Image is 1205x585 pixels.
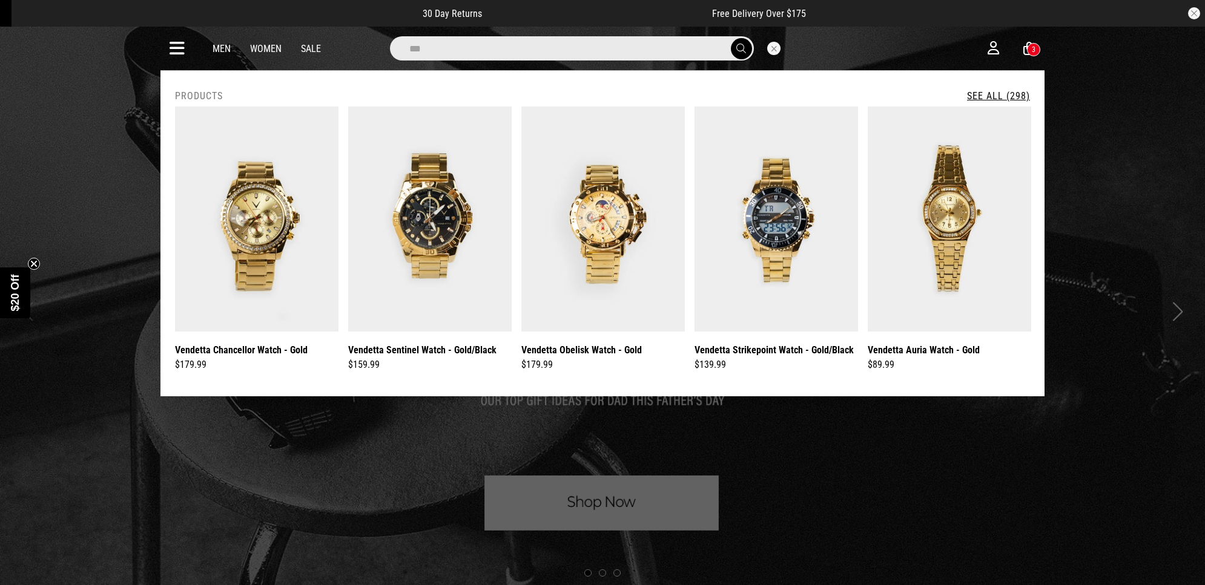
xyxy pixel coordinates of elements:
a: See All (298) [967,90,1030,102]
img: Vendetta Sentinel Watch - Gold/black in Multi [348,106,512,332]
a: Vendetta Auria Watch - Gold [868,342,980,358]
a: Sale [301,43,321,54]
a: Women [250,43,282,54]
div: $179.99 [175,358,338,372]
button: Close teaser [28,258,40,270]
span: $20 Off [9,274,21,311]
img: Vendetta Obelisk Watch - Gold in Gold [521,106,685,332]
img: Vendetta Chancellor Watch - Gold in Gold [175,106,338,332]
span: 30 Day Returns [423,8,482,19]
h2: Products [175,90,223,102]
div: $89.99 [868,358,1031,372]
iframe: Customer reviews powered by Trustpilot [506,7,688,19]
span: Free Delivery Over $175 [712,8,806,19]
div: $159.99 [348,358,512,372]
a: Vendetta Obelisk Watch - Gold [521,342,642,358]
a: Vendetta Chancellor Watch - Gold [175,342,308,358]
div: $179.99 [521,358,685,372]
img: Vendetta Strikepoint Watch - Gold/black in Multi [695,106,858,332]
div: $139.99 [695,358,858,372]
a: Vendetta Sentinel Watch - Gold/Black [348,342,497,358]
a: Vendetta Strikepoint Watch - Gold/Black [695,342,854,358]
img: Vendetta Auria Watch - Gold in Gold [868,106,1031,332]
a: Men [213,43,231,54]
button: Close search [767,42,781,55]
div: 3 [1032,45,1035,54]
a: 3 [1023,42,1035,55]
